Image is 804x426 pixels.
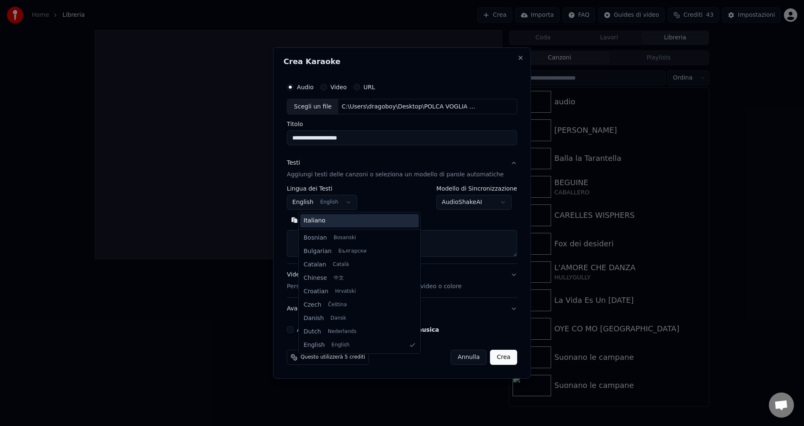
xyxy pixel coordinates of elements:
[332,342,350,349] span: English
[334,275,344,281] span: 中文
[304,287,328,296] span: Croatian
[304,328,321,336] span: Dutch
[338,248,366,255] span: Български
[328,302,347,308] span: Čeština
[304,314,324,323] span: Danish
[304,261,326,269] span: Catalan
[330,315,346,322] span: Dansk
[304,341,325,349] span: English
[304,301,321,309] span: Czech
[304,234,327,242] span: Bosnian
[334,235,356,241] span: Bosanski
[335,288,356,295] span: Hrvatski
[328,328,356,335] span: Nederlands
[333,261,349,268] span: Català
[304,217,325,225] span: Italiano
[304,247,332,256] span: Bulgarian
[304,274,327,282] span: Chinese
